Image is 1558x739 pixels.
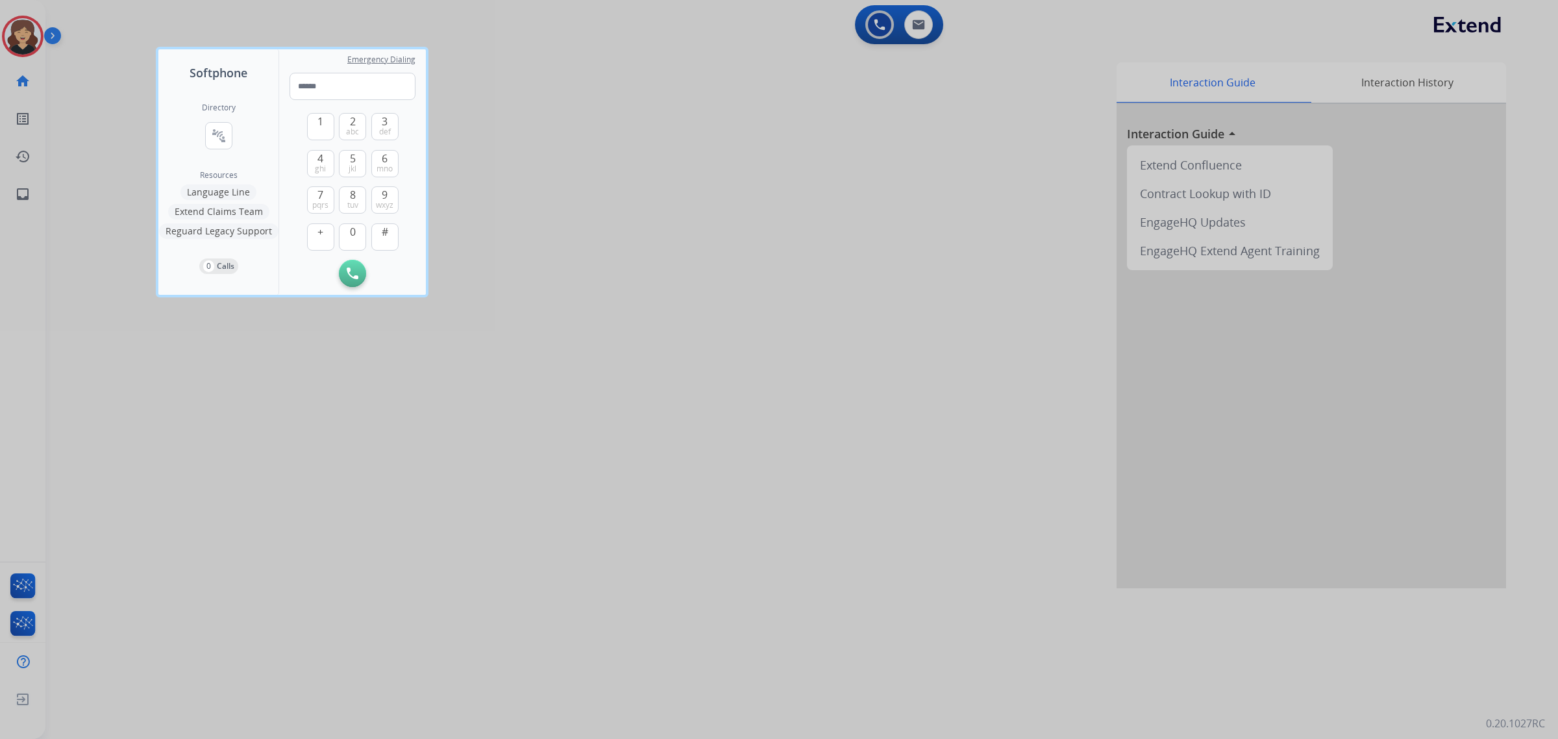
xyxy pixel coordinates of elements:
[307,113,334,140] button: 1
[350,224,356,240] span: 0
[317,187,323,203] span: 7
[339,150,366,177] button: 5jkl
[350,187,356,203] span: 8
[371,113,399,140] button: 3def
[180,184,256,200] button: Language Line
[382,114,388,129] span: 3
[347,268,358,279] img: call-button
[200,170,238,181] span: Resources
[307,223,334,251] button: +
[202,103,236,113] h2: Directory
[339,113,366,140] button: 2abc
[203,260,214,272] p: 0
[350,114,356,129] span: 2
[371,223,399,251] button: #
[307,150,334,177] button: 4ghi
[317,151,323,166] span: 4
[190,64,247,82] span: Softphone
[339,186,366,214] button: 8tuv
[315,164,326,174] span: ghi
[347,55,415,65] span: Emergency Dialing
[350,151,356,166] span: 5
[307,186,334,214] button: 7pqrs
[349,164,356,174] span: jkl
[312,200,328,210] span: pqrs
[371,186,399,214] button: 9wxyz
[382,224,388,240] span: #
[211,128,227,144] mat-icon: connect_without_contact
[1486,716,1545,731] p: 0.20.1027RC
[379,127,391,137] span: def
[317,114,323,129] span: 1
[382,151,388,166] span: 6
[168,204,269,219] button: Extend Claims Team
[376,200,393,210] span: wxyz
[217,260,234,272] p: Calls
[199,258,238,274] button: 0Calls
[377,164,393,174] span: mno
[382,187,388,203] span: 9
[371,150,399,177] button: 6mno
[339,223,366,251] button: 0
[317,224,323,240] span: +
[159,223,278,239] button: Reguard Legacy Support
[347,200,358,210] span: tuv
[346,127,359,137] span: abc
